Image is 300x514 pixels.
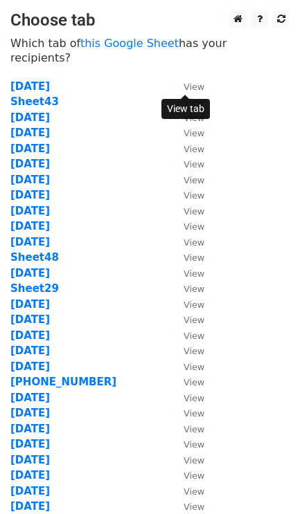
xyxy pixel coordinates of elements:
small: View [184,175,204,185]
a: [DATE] [10,423,50,435]
small: View [184,128,204,138]
a: [DATE] [10,189,50,201]
a: this Google Sheet [80,37,179,50]
a: [DATE] [10,438,50,450]
small: View [184,206,204,217]
a: [DATE] [10,298,50,311]
a: [DATE] [10,127,50,139]
a: View [170,189,204,201]
a: View [170,111,204,124]
small: View [184,455,204,466]
small: View [184,408,204,419]
a: View [170,158,204,170]
small: View [184,284,204,294]
a: View [170,251,204,264]
a: [DATE] [10,313,50,326]
small: View [184,502,204,512]
a: View [170,423,204,435]
a: View [170,376,204,388]
a: View [170,174,204,186]
a: [DATE] [10,345,50,357]
a: Sheet43 [10,95,59,108]
iframe: Chat Widget [231,448,300,514]
small: View [184,221,204,232]
a: [DATE] [10,174,50,186]
a: [DATE] [10,360,50,373]
a: View [170,220,204,232]
small: View [184,486,204,497]
a: View [170,360,204,373]
a: Sheet48 [10,251,59,264]
strong: [DATE] [10,80,50,93]
a: [DATE] [10,500,50,513]
a: View [170,392,204,404]
small: View [184,315,204,325]
a: View [170,282,204,295]
div: View tab [161,99,210,119]
a: View [170,267,204,279]
a: [DATE] [10,111,50,124]
small: View [184,377,204,387]
a: View [170,345,204,357]
p: Which tab of has your recipients? [10,36,290,65]
a: View [170,298,204,311]
a: View [170,127,204,139]
a: [DATE] [10,143,50,155]
a: [DATE] [10,205,50,217]
a: [DATE] [10,469,50,481]
a: [DATE] [10,236,50,248]
a: View [170,438,204,450]
small: View [184,393,204,403]
small: View [184,346,204,356]
small: View [184,190,204,201]
small: View [184,439,204,450]
a: [DATE] [10,329,50,342]
a: [DATE] [10,158,50,170]
a: [DATE] [10,392,50,404]
a: View [170,205,204,217]
a: [DATE] [10,407,50,419]
a: [DATE] [10,220,50,232]
a: View [170,485,204,497]
small: View [184,253,204,263]
small: View [184,331,204,341]
small: View [184,82,204,92]
small: View [184,237,204,248]
a: [DATE] [10,485,50,497]
a: Sheet29 [10,282,59,295]
a: View [170,407,204,419]
small: View [184,144,204,154]
strong: [DATE] [10,454,50,466]
a: View [170,500,204,513]
a: View [170,329,204,342]
a: View [170,236,204,248]
small: View [184,159,204,169]
a: [PHONE_NUMBER] [10,376,116,388]
h3: Choose tab [10,10,290,30]
a: [DATE] [10,267,50,279]
small: View [184,300,204,310]
small: View [184,424,204,434]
